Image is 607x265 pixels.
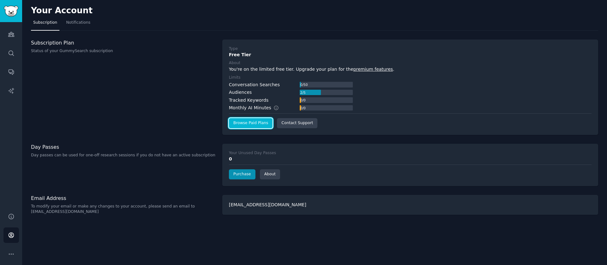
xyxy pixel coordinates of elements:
div: Tracked Keywords [229,97,268,104]
div: Your Unused Day Passes [229,150,276,156]
div: 0 [229,156,592,162]
h3: Email Address [31,195,216,202]
span: Notifications [66,20,90,26]
a: premium features [353,67,393,72]
img: GummySearch logo [4,6,18,17]
div: Conversation Searches [229,81,280,88]
a: Subscription [31,18,59,31]
a: Purchase [229,169,255,179]
div: You're on the limited free tier. Upgrade your plan for the . [229,66,592,73]
span: Subscription [33,20,57,26]
a: About [260,169,280,179]
div: [EMAIL_ADDRESS][DOMAIN_NAME] [222,195,598,215]
a: Browse Paid Plans [229,118,273,128]
div: About [229,60,240,66]
div: Limits [229,75,241,81]
p: To modify your email or make any changes to your account, please send an email to [EMAIL_ADDRESS]... [31,204,216,215]
div: Type [229,46,238,52]
a: Contact Support [277,118,317,128]
div: 0 / 0 [300,97,306,103]
div: 0 / 0 [300,105,306,111]
h3: Subscription Plan [31,39,216,46]
div: Monthly AI Minutes [229,105,285,111]
p: Day passes can be used for one-off research sessions if you do not have an active subscription [31,153,216,158]
h3: Day Passes [31,144,216,150]
a: Notifications [64,18,93,31]
div: 0 / 50 [300,82,308,87]
p: Status of your GummySearch subscription [31,48,216,54]
div: 2 / 5 [300,90,306,95]
div: Audiences [229,89,252,96]
h2: Your Account [31,6,93,16]
div: Free Tier [229,51,592,58]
